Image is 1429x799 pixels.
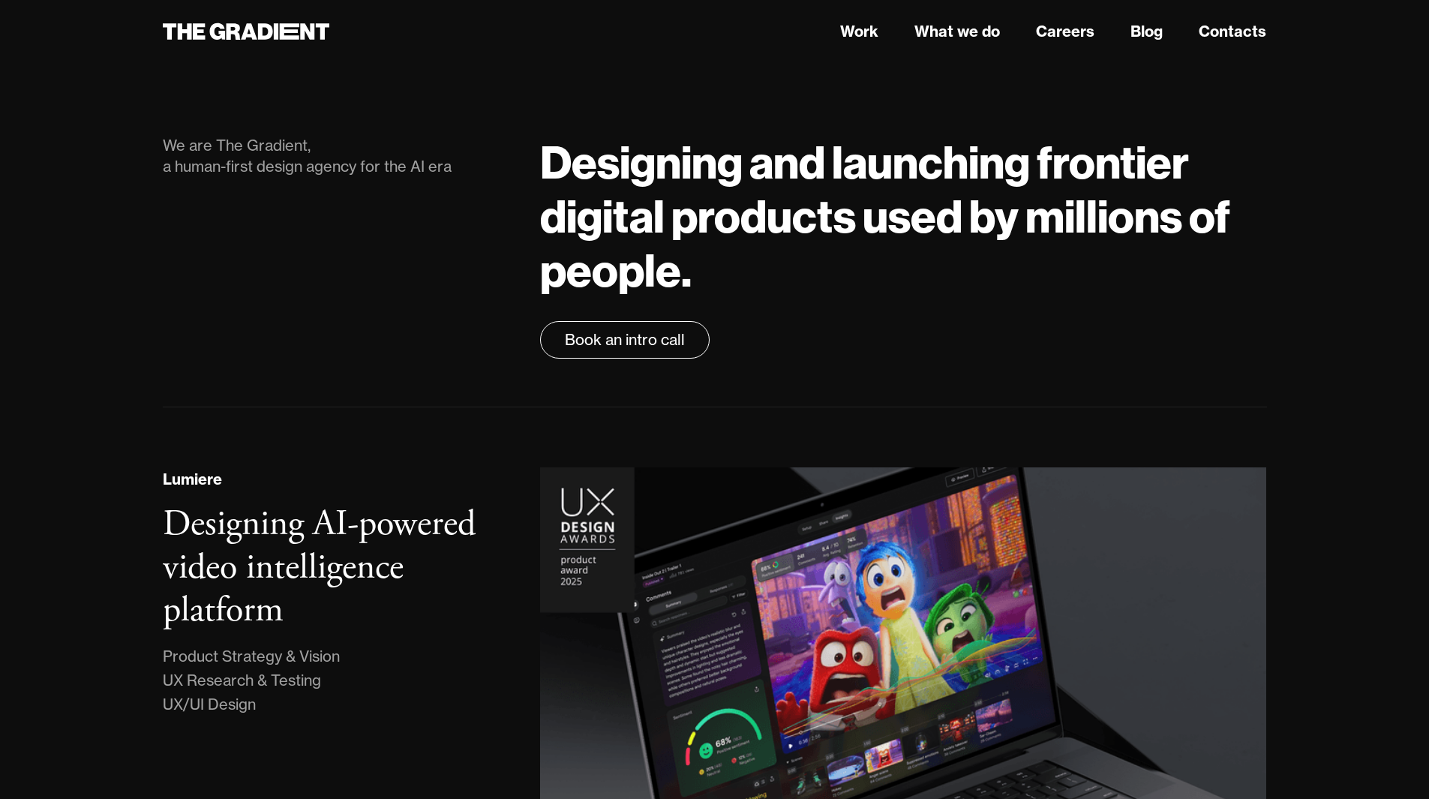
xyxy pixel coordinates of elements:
[1199,20,1266,43] a: Contacts
[914,20,1000,43] a: What we do
[1036,20,1094,43] a: Careers
[163,644,340,716] div: Product Strategy & Vision UX Research & Testing UX/UI Design
[1130,20,1163,43] a: Blog
[540,135,1266,297] h1: Designing and launching frontier digital products used by millions of people.
[540,321,710,359] a: Book an intro call
[163,501,476,633] h3: Designing AI-powered video intelligence platform
[163,135,511,177] div: We are The Gradient, a human-first design agency for the AI era
[840,20,878,43] a: Work
[163,468,222,491] div: Lumiere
